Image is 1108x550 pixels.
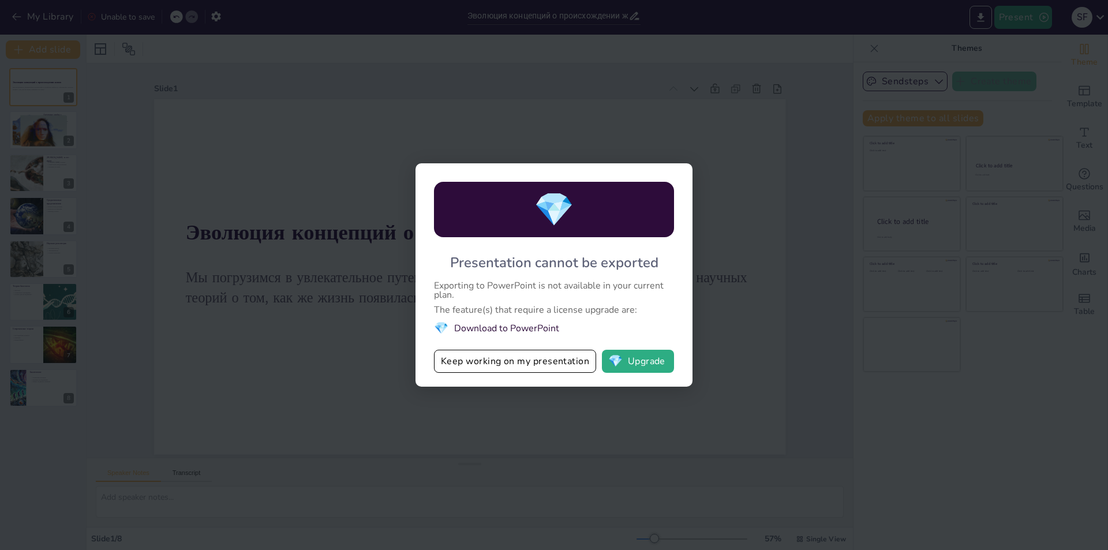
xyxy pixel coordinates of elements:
div: Presentation cannot be exported [450,253,658,272]
div: Exporting to PowerPoint is not available in your current plan. [434,281,674,300]
button: Keep working on my presentation [434,350,596,373]
span: diamond [434,320,448,336]
span: diamond [608,356,623,367]
span: diamond [534,188,574,232]
li: Download to PowerPoint [434,320,674,336]
button: diamondUpgrade [602,350,674,373]
div: The feature(s) that require a license upgrade are: [434,305,674,315]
